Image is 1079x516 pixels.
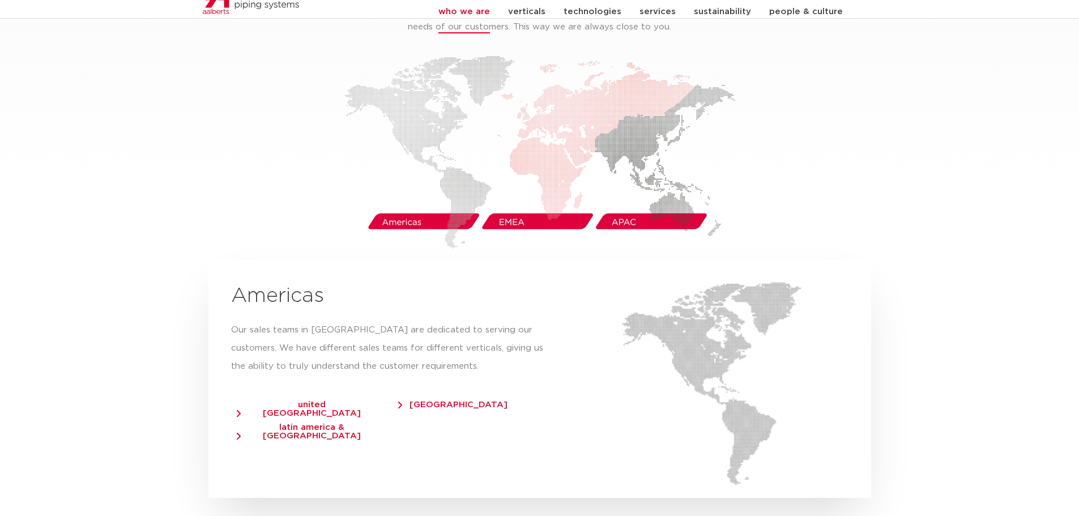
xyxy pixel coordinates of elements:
h2: Americas [231,283,555,310]
span: [GEOGRAPHIC_DATA] [398,400,507,409]
a: latin america & [GEOGRAPHIC_DATA] [237,417,393,440]
a: united [GEOGRAPHIC_DATA] [237,395,393,417]
p: Our sales teams in [GEOGRAPHIC_DATA] are dedicated to serving our customers. We have different sa... [231,321,555,376]
a: [GEOGRAPHIC_DATA] [398,395,524,409]
span: latin america & [GEOGRAPHIC_DATA] [237,423,376,440]
span: united [GEOGRAPHIC_DATA] [237,400,376,417]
